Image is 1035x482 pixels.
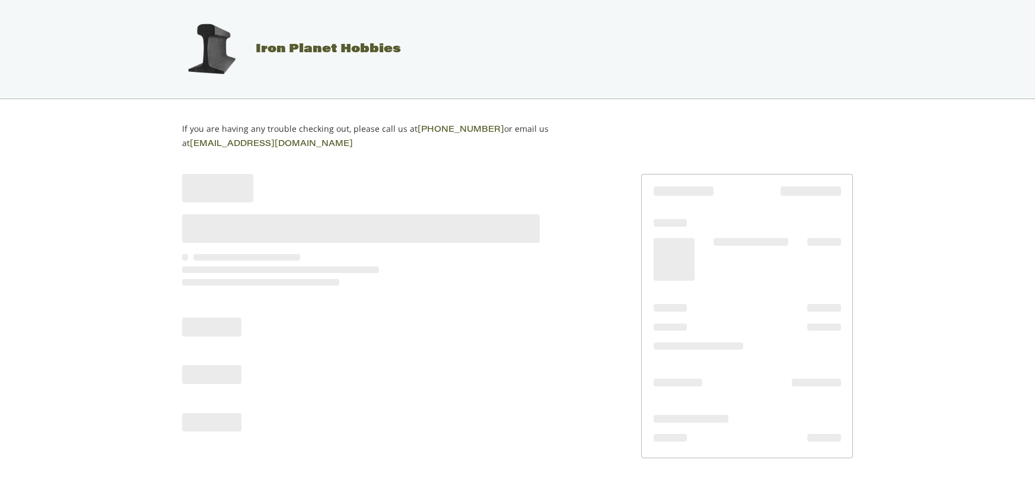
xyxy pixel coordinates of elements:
[170,43,401,55] a: Iron Planet Hobbies
[182,122,586,151] p: If you are having any trouble checking out, please call us at or email us at
[256,43,401,55] span: Iron Planet Hobbies
[418,126,504,134] a: [PHONE_NUMBER]
[190,140,353,148] a: [EMAIL_ADDRESS][DOMAIN_NAME]
[181,20,241,79] img: Iron Planet Hobbies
